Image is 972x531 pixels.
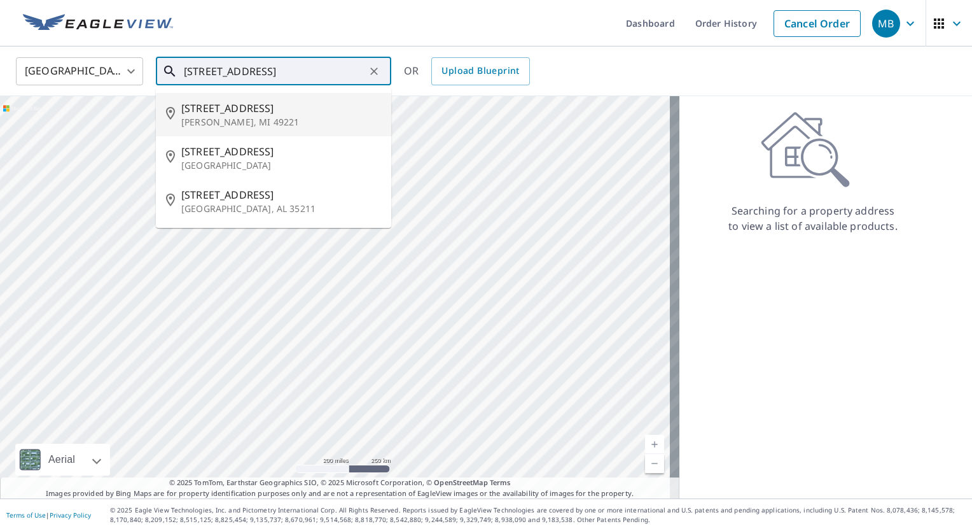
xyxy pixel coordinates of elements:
a: Privacy Policy [50,511,91,520]
img: EV Logo [23,14,173,33]
span: [STREET_ADDRESS] [181,101,381,116]
p: [GEOGRAPHIC_DATA] [181,159,381,172]
p: | [6,511,91,519]
div: Aerial [15,444,110,476]
span: © 2025 TomTom, Earthstar Geographics SIO, © 2025 Microsoft Corporation, © [169,478,511,488]
div: Aerial [45,444,79,476]
a: Current Level 5, Zoom In [645,435,664,454]
span: Upload Blueprint [441,63,519,79]
p: [GEOGRAPHIC_DATA], AL 35211 [181,202,381,215]
div: OR [404,57,530,85]
a: Cancel Order [774,10,861,37]
a: Upload Blueprint [431,57,529,85]
p: [PERSON_NAME], MI 49221 [181,116,381,129]
a: Terms of Use [6,511,46,520]
p: © 2025 Eagle View Technologies, Inc. and Pictometry International Corp. All Rights Reserved. Repo... [110,506,966,525]
p: Searching for a property address to view a list of available products. [728,203,898,234]
span: [STREET_ADDRESS] [181,144,381,159]
div: [GEOGRAPHIC_DATA] [16,53,143,89]
a: Current Level 5, Zoom Out [645,454,664,473]
input: Search by address or latitude-longitude [184,53,365,89]
a: Terms [490,478,511,487]
span: [STREET_ADDRESS] [181,187,381,202]
div: MB [872,10,900,38]
a: OpenStreetMap [434,478,487,487]
button: Clear [365,62,383,80]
